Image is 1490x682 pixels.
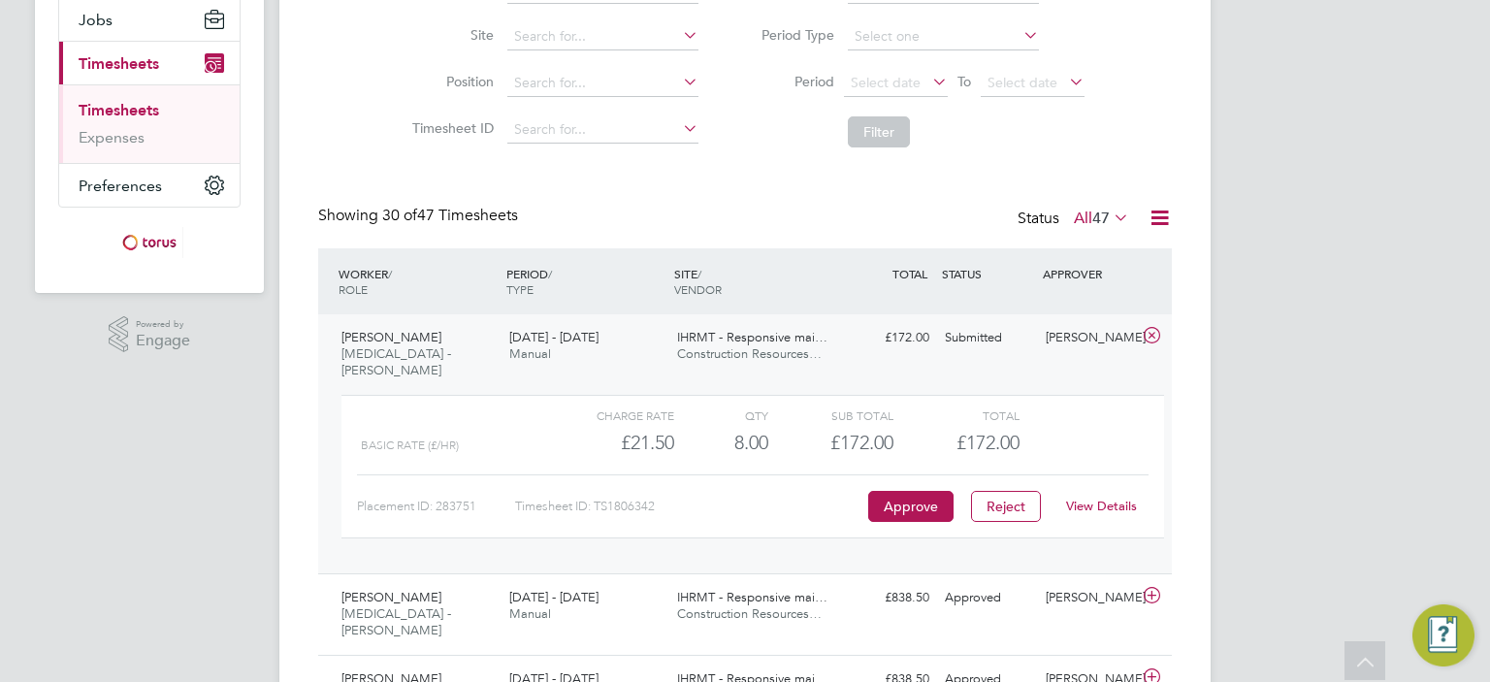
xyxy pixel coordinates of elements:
[677,589,827,605] span: IHRMT - Responsive mai…
[341,589,441,605] span: [PERSON_NAME]
[406,73,494,90] label: Position
[509,345,551,362] span: Manual
[848,23,1039,50] input: Select one
[58,227,241,258] a: Go to home page
[937,322,1038,354] div: Submitted
[339,281,368,297] span: ROLE
[136,333,190,349] span: Engage
[549,404,674,427] div: Charge rate
[1038,322,1139,354] div: [PERSON_NAME]
[59,84,240,163] div: Timesheets
[406,119,494,137] label: Timesheet ID
[79,128,145,146] a: Expenses
[361,438,459,452] span: Basic Rate (£/HR)
[388,266,392,281] span: /
[848,116,910,147] button: Filter
[1018,206,1133,233] div: Status
[677,605,822,622] span: Construction Resources…
[952,69,977,94] span: To
[507,70,698,97] input: Search for...
[836,582,937,614] div: £838.50
[697,266,701,281] span: /
[768,427,893,459] div: £172.00
[79,54,159,73] span: Timesheets
[851,74,921,91] span: Select date
[768,404,893,427] div: Sub Total
[1066,498,1137,514] a: View Details
[1038,582,1139,614] div: [PERSON_NAME]
[318,206,522,226] div: Showing
[548,266,552,281] span: /
[136,316,190,333] span: Powered by
[502,256,669,307] div: PERIOD
[892,266,927,281] span: TOTAL
[1038,256,1139,291] div: APPROVER
[674,404,768,427] div: QTY
[549,427,674,459] div: £21.50
[677,345,822,362] span: Construction Resources…
[334,256,502,307] div: WORKER
[406,26,494,44] label: Site
[507,116,698,144] input: Search for...
[1092,209,1110,228] span: 47
[341,605,451,638] span: [MEDICAL_DATA] - [PERSON_NAME]
[59,164,240,207] button: Preferences
[115,227,183,258] img: torus-logo-retina.png
[59,42,240,84] button: Timesheets
[79,101,159,119] a: Timesheets
[677,329,827,345] span: IHRMT - Responsive mai…
[893,404,1019,427] div: Total
[382,206,518,225] span: 47 Timesheets
[836,322,937,354] div: £172.00
[357,491,515,522] div: Placement ID: 283751
[674,427,768,459] div: 8.00
[509,605,551,622] span: Manual
[506,281,534,297] span: TYPE
[937,582,1038,614] div: Approved
[341,329,441,345] span: [PERSON_NAME]
[79,177,162,195] span: Preferences
[669,256,837,307] div: SITE
[79,11,113,29] span: Jobs
[1412,604,1474,666] button: Engage Resource Center
[109,316,191,353] a: Powered byEngage
[971,491,1041,522] button: Reject
[674,281,722,297] span: VENDOR
[988,74,1057,91] span: Select date
[747,73,834,90] label: Period
[382,206,417,225] span: 30 of
[341,345,451,378] span: [MEDICAL_DATA] - [PERSON_NAME]
[509,589,599,605] span: [DATE] - [DATE]
[868,491,954,522] button: Approve
[747,26,834,44] label: Period Type
[515,491,863,522] div: Timesheet ID: TS1806342
[937,256,1038,291] div: STATUS
[1074,209,1129,228] label: All
[507,23,698,50] input: Search for...
[956,431,1020,454] span: £172.00
[509,329,599,345] span: [DATE] - [DATE]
